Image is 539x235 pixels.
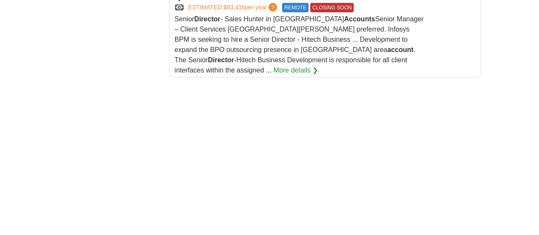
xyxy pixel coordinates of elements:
span: CLOSING SOON [310,3,354,12]
span: $83,416 [223,4,245,11]
strong: Accounts [344,15,375,23]
a: More details ❯ [274,65,318,75]
a: ESTIMATED:$83,416per year? [188,3,279,12]
strong: Director [194,15,220,23]
span: Senior - Sales Hunter in [GEOGRAPHIC_DATA] Senior Manager – Client Services [GEOGRAPHIC_DATA][PER... [175,15,424,74]
strong: account [387,46,413,53]
span: REMOTE [282,3,308,12]
strong: Director [208,56,234,64]
span: ? [268,3,277,12]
